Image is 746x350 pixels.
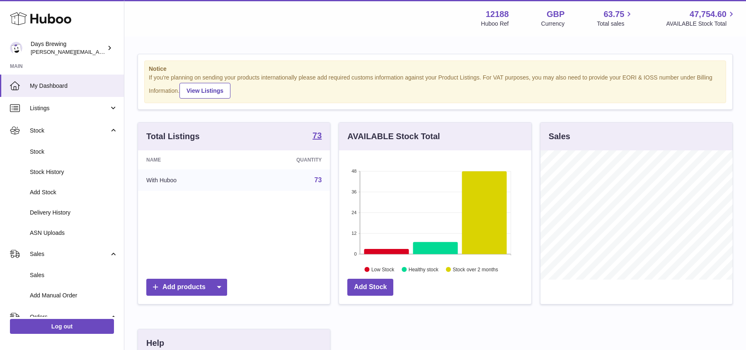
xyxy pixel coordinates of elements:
[30,209,118,217] span: Delivery History
[149,65,722,73] strong: Notice
[146,131,200,142] h3: Total Listings
[146,279,227,296] a: Add products
[146,338,164,349] h3: Help
[481,20,509,28] div: Huboo Ref
[312,131,322,141] a: 73
[239,150,330,169] th: Quantity
[30,168,118,176] span: Stock History
[30,188,118,196] span: Add Stock
[30,292,118,299] span: Add Manual Order
[315,176,322,183] a: 73
[30,313,109,321] span: Orders
[31,40,105,56] div: Days Brewing
[30,127,109,135] span: Stock
[10,42,22,54] img: greg@daysbrewing.com
[352,210,357,215] text: 24
[179,83,230,99] a: View Listings
[541,20,565,28] div: Currency
[30,82,118,90] span: My Dashboard
[30,148,118,156] span: Stock
[354,251,357,256] text: 0
[409,266,439,272] text: Healthy stock
[138,150,239,169] th: Name
[30,271,118,279] span: Sales
[352,189,357,194] text: 36
[347,131,440,142] h3: AVAILABLE Stock Total
[31,48,166,55] span: [PERSON_NAME][EMAIL_ADDRESS][DOMAIN_NAME]
[312,131,322,140] strong: 73
[453,266,498,272] text: Stock over 2 months
[30,104,109,112] span: Listings
[347,279,393,296] a: Add Stock
[30,229,118,237] span: ASN Uploads
[603,9,624,20] span: 63.75
[30,250,109,258] span: Sales
[149,74,722,99] div: If you're planning on sending your products internationally please add required customs informati...
[352,231,357,236] text: 12
[597,20,634,28] span: Total sales
[486,9,509,20] strong: 12188
[549,131,570,142] h3: Sales
[10,319,114,334] a: Log out
[138,169,239,191] td: With Huboo
[690,9,727,20] span: 47,754.60
[597,9,634,28] a: 63.75 Total sales
[371,266,395,272] text: Low Stock
[666,9,736,28] a: 47,754.60 AVAILABLE Stock Total
[666,20,736,28] span: AVAILABLE Stock Total
[352,169,357,174] text: 48
[547,9,564,20] strong: GBP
